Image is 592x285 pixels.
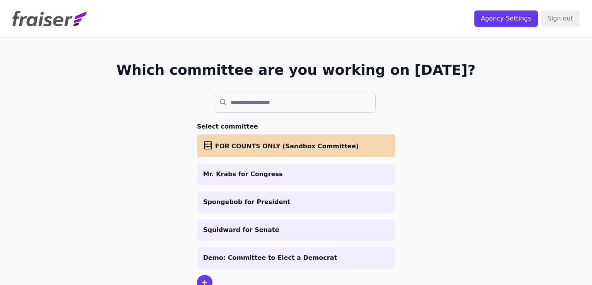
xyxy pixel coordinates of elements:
h1: Which committee are you working on [DATE]? [116,62,476,78]
a: Demo: Committee to Elect a Democrat [197,247,395,269]
p: Demo: Committee to Elect a Democrat [203,253,389,263]
p: Spongebob for President [203,197,389,207]
input: Agency Settings [474,10,538,27]
p: Mr. Krabs for Congress [203,170,389,179]
span: FOR COUNTS ONLY (Sandbox Committee) [215,142,359,150]
img: Fraiser Logo [12,11,87,26]
h3: Select committee [197,122,395,131]
p: Squidward for Senate [203,225,389,235]
a: FOR COUNTS ONLY (Sandbox Committee) [197,134,395,157]
a: Mr. Krabs for Congress [197,163,395,185]
a: Squidward for Senate [197,219,395,241]
a: Spongebob for President [197,191,395,213]
input: Sign out [541,10,580,27]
